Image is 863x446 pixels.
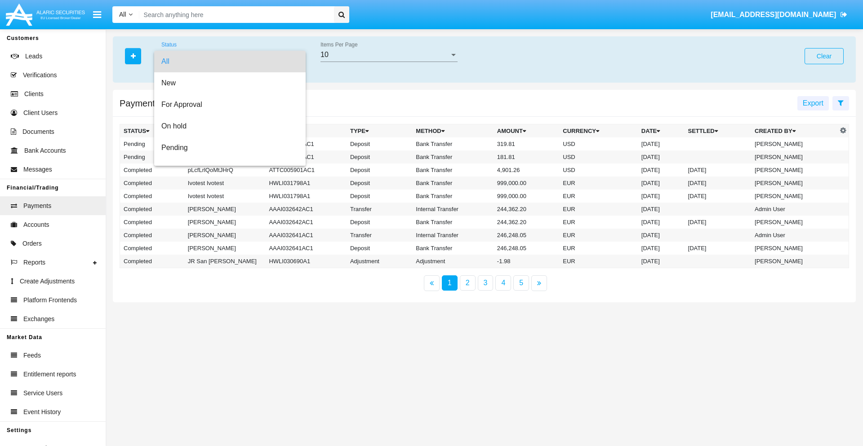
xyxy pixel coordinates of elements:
span: Rejected [161,159,298,180]
span: On hold [161,115,298,137]
span: New [161,72,298,94]
span: For Approval [161,94,298,115]
span: Pending [161,137,298,159]
span: All [161,51,298,72]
